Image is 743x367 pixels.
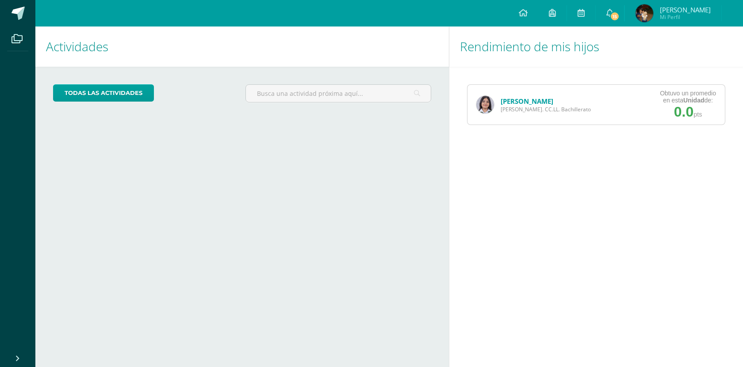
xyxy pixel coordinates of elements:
[660,13,711,21] span: Mi Perfil
[53,84,154,102] a: todas las Actividades
[683,97,704,104] strong: Unidad
[460,26,732,67] h1: Rendimiento de mis hijos
[246,85,430,102] input: Busca una actividad próxima aquí...
[660,90,716,104] div: Obtuvo un promedio en esta de:
[674,104,693,120] span: 0.0
[501,97,553,106] a: [PERSON_NAME]
[46,26,438,67] h1: Actividades
[636,4,653,22] img: 3253901197f0ee943ba451173f398f72.png
[476,96,494,114] img: c9cf1a1220adddd750699229ff620965.png
[610,11,620,21] span: 15
[501,106,591,113] span: [PERSON_NAME]. CC.LL. Bachillerato
[693,111,702,118] span: pts
[660,5,711,14] span: [PERSON_NAME]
